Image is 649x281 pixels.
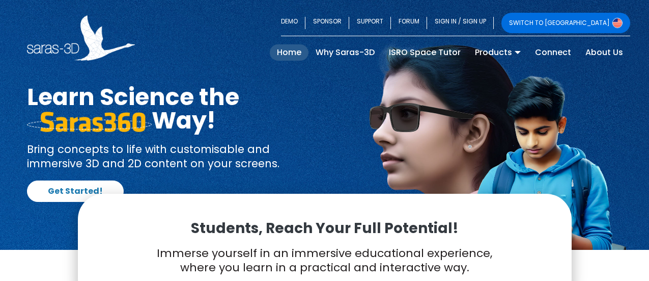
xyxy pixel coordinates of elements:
[308,44,382,61] a: Why Saras-3D
[501,13,630,33] a: SWITCH TO [GEOGRAPHIC_DATA]
[305,13,349,33] a: SPONSOR
[612,18,623,28] img: Switch to USA
[27,142,317,170] p: Bring concepts to life with customisable and immersive 3D and 2D content on your screens.
[382,44,468,61] a: ISRO Space Tutor
[27,85,317,132] h1: Learn Science the Way!
[270,44,308,61] a: Home
[281,13,305,33] a: DEMO
[27,181,124,202] a: Get Started!
[578,44,630,61] a: About Us
[103,219,546,238] p: Students, Reach Your Full Potential!
[103,246,546,275] p: Immerse yourself in an immersive educational experience, where you learn in a practical and inter...
[528,44,578,61] a: Connect
[349,13,391,33] a: SUPPORT
[27,15,135,61] img: Saras 3D
[468,44,528,61] a: Products
[427,13,494,33] a: SIGN IN / SIGN UP
[391,13,427,33] a: FORUM
[27,112,152,132] img: saras 360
